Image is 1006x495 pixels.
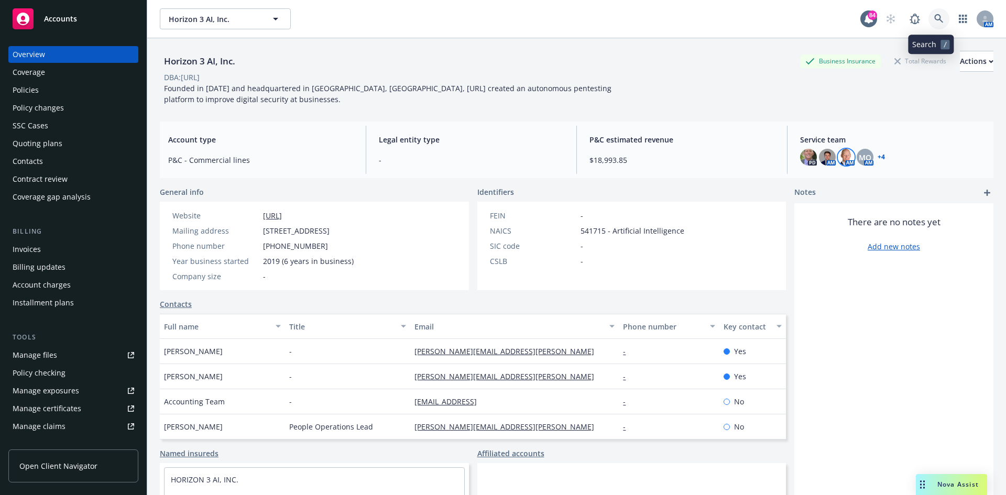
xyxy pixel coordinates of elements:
span: 541715 - Artificial Intelligence [581,225,684,236]
div: Key contact [724,321,770,332]
span: [STREET_ADDRESS] [263,225,330,236]
span: There are no notes yet [848,216,941,228]
div: Manage exposures [13,382,79,399]
span: Accounts [44,15,77,23]
img: photo [838,149,855,166]
a: Accounts [8,4,138,34]
a: Search [928,8,949,29]
a: Contract review [8,171,138,188]
a: [PERSON_NAME][EMAIL_ADDRESS][PERSON_NAME] [414,346,603,356]
div: Year business started [172,256,259,267]
span: - [289,396,292,407]
span: Legal entity type [379,134,564,145]
img: photo [819,149,836,166]
div: CSLB [490,256,576,267]
span: P&C estimated revenue [589,134,774,145]
a: Affiliated accounts [477,448,544,459]
div: Phone number [172,240,259,251]
span: 2019 (6 years in business) [263,256,354,267]
span: - [289,346,292,357]
a: Overview [8,46,138,63]
a: [EMAIL_ADDRESS] [414,397,485,406]
div: Coverage [13,64,45,81]
div: FEIN [490,210,576,221]
img: photo [800,149,817,166]
a: Policy checking [8,365,138,381]
a: Quoting plans [8,135,138,152]
div: Account charges [13,277,71,293]
button: Nova Assist [916,474,987,495]
span: - [289,371,292,382]
div: Email [414,321,603,332]
span: Nova Assist [937,480,979,489]
div: Company size [172,271,259,282]
a: Billing updates [8,259,138,276]
div: Overview [13,46,45,63]
span: Identifiers [477,186,514,197]
span: - [581,240,583,251]
div: Business Insurance [800,54,881,68]
span: MQ [859,152,871,163]
button: Horizon 3 AI, Inc. [160,8,291,29]
div: Title [289,321,395,332]
div: Drag to move [916,474,929,495]
a: Switch app [953,8,974,29]
span: Horizon 3 AI, Inc. [169,14,259,25]
div: SIC code [490,240,576,251]
span: - [379,155,564,166]
span: Accounting Team [164,396,225,407]
a: Account charges [8,277,138,293]
a: [URL] [263,211,282,221]
a: Manage exposures [8,382,138,399]
span: Yes [734,346,746,357]
div: Quoting plans [13,135,62,152]
div: Manage certificates [13,400,81,417]
a: Start snowing [880,8,901,29]
button: Title [285,314,410,339]
span: $18,993.85 [589,155,774,166]
a: [PERSON_NAME][EMAIL_ADDRESS][PERSON_NAME] [414,371,603,381]
button: Phone number [619,314,719,339]
div: DBA: [URL] [164,72,200,83]
a: Manage BORs [8,436,138,453]
span: General info [160,186,204,197]
div: Billing [8,226,138,237]
button: Key contact [719,314,786,339]
div: Actions [960,51,993,71]
a: Invoices [8,241,138,258]
a: HORIZON 3 AI, INC. [171,475,238,485]
div: SSC Cases [13,117,48,134]
span: No [734,421,744,432]
span: Service team [800,134,985,145]
div: Coverage gap analysis [13,189,91,205]
a: Installment plans [8,294,138,311]
div: Policy checking [13,365,65,381]
a: Policy changes [8,100,138,116]
a: Manage files [8,347,138,364]
button: Email [410,314,619,339]
div: Manage BORs [13,436,62,453]
div: Total Rewards [889,54,952,68]
span: [PHONE_NUMBER] [263,240,328,251]
span: Account type [168,134,353,145]
div: Horizon 3 AI, Inc. [160,54,239,68]
button: Actions [960,51,993,72]
a: - [623,397,634,406]
div: NAICS [490,225,576,236]
div: Manage files [13,347,57,364]
span: - [581,210,583,221]
div: Mailing address [172,225,259,236]
span: Yes [734,371,746,382]
span: [PERSON_NAME] [164,346,223,357]
a: Manage claims [8,418,138,435]
a: - [623,422,634,432]
div: Policies [13,82,39,98]
a: Coverage gap analysis [8,189,138,205]
a: - [623,346,634,356]
span: Founded in [DATE] and headquartered in [GEOGRAPHIC_DATA], [GEOGRAPHIC_DATA], [URL] created an aut... [164,83,614,104]
span: [PERSON_NAME] [164,371,223,382]
div: Website [172,210,259,221]
a: [PERSON_NAME][EMAIL_ADDRESS][PERSON_NAME] [414,422,603,432]
a: Report a Bug [904,8,925,29]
